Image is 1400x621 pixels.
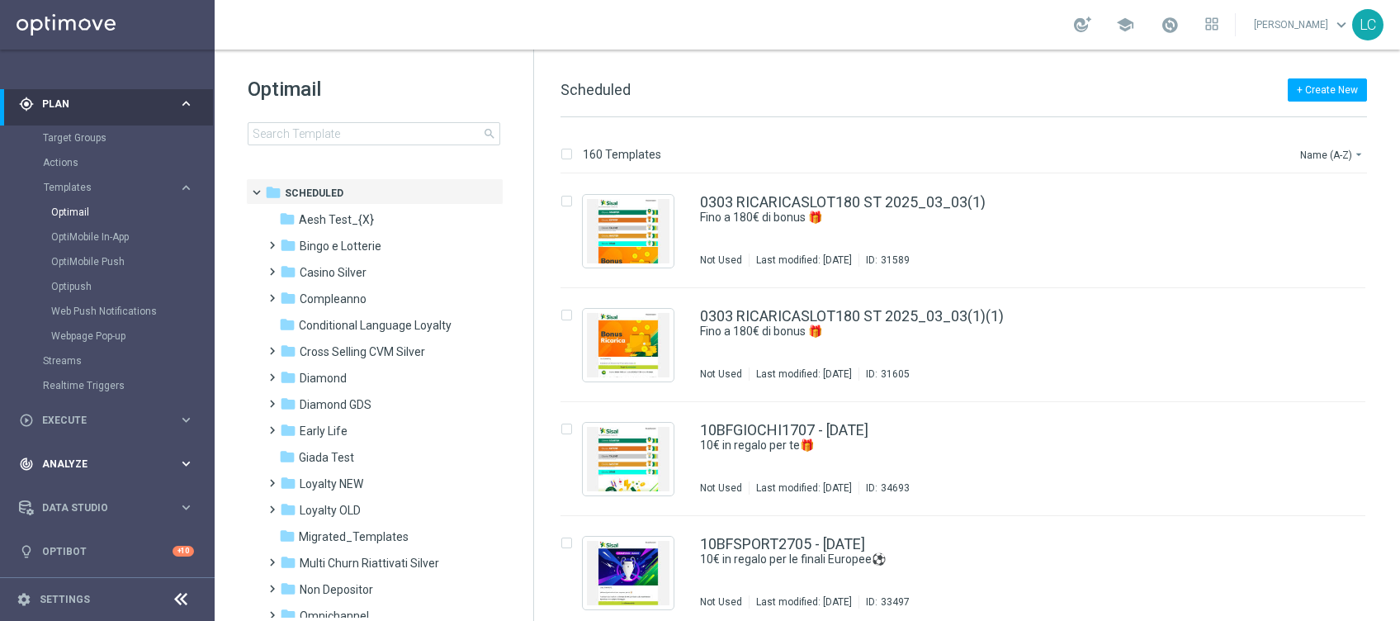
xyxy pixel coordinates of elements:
div: Target Groups [43,126,213,150]
i: keyboard_arrow_right [178,180,194,196]
span: Conditional Language Loyalty [299,318,452,333]
button: play_circle_outline Execute keyboard_arrow_right [18,414,195,427]
div: Not Used [700,481,742,495]
a: 10€ in regalo per te🎁 [700,438,1258,453]
span: Data Studio [42,503,178,513]
h1: Optimail [248,76,500,102]
span: Loyalty NEW [300,476,363,491]
span: Giada Test [299,450,354,465]
span: Migrated_Templates [299,529,409,544]
div: lightbulb Optibot +10 [18,545,195,558]
i: folder [265,184,281,201]
div: ID: [858,367,910,381]
input: Search Template [248,122,500,145]
div: Fino a 180€ di bonus 🎁​ [700,210,1296,225]
span: Multi Churn Riattivati Silver [300,556,439,571]
a: OptiMobile In-App [51,230,172,244]
a: Streams [43,354,172,367]
i: folder [280,422,296,438]
i: lightbulb [19,544,34,559]
div: Not Used [700,254,742,267]
div: Templates [44,183,178,192]
img: 31589.jpeg [587,199,669,263]
a: [PERSON_NAME]keyboard_arrow_down [1252,12,1352,37]
div: Last modified: [DATE] [750,595,858,609]
span: Compleanno [300,292,367,306]
img: 31605.jpeg [587,313,669,377]
a: Fino a 180€ di bonus 🎁​ [700,324,1258,339]
img: 33497.jpeg [587,541,669,605]
i: folder [280,554,296,571]
div: OptiMobile In-App [51,225,213,249]
div: Not Used [700,595,742,609]
div: Optimail [51,200,213,225]
span: Bingo e Lotterie [300,239,381,254]
span: Loyalty OLD [300,503,361,518]
button: track_changes Analyze keyboard_arrow_right [18,457,195,471]
span: Scheduled [560,81,631,98]
button: Name (A-Z)arrow_drop_down [1298,145,1367,164]
i: settings [17,592,31,607]
a: Optipush [51,280,172,293]
div: ID: [858,595,910,609]
div: Web Push Notifications [51,299,213,324]
button: + Create New [1288,78,1367,102]
div: Actions [43,150,213,175]
i: keyboard_arrow_right [178,412,194,428]
div: 33497 [881,595,910,609]
a: Web Push Notifications [51,305,172,318]
div: Optipush [51,274,213,299]
span: Plan [42,99,178,109]
i: folder [280,290,296,306]
div: 31605 [881,367,910,381]
div: Templates [43,175,213,348]
span: Non Depositor [300,582,373,597]
i: keyboard_arrow_right [178,96,194,111]
button: gps_fixed Plan keyboard_arrow_right [18,97,195,111]
span: Casino Silver [300,265,367,280]
i: folder [279,211,296,227]
span: Aesh Test_{X} [299,212,374,227]
i: folder [280,237,296,254]
span: Diamond [300,371,347,386]
div: Not Used [700,367,742,381]
i: folder [280,581,296,597]
a: Settings [40,595,90,604]
i: track_changes [19,457,34,472]
div: OptiMobile Push [51,249,213,274]
div: Last modified: [DATE] [750,481,858,495]
div: Analyze [19,457,178,472]
div: Webpage Pop-up [51,324,213,348]
div: LC [1352,9,1383,40]
i: gps_fixed [19,97,34,111]
a: Actions [43,156,172,169]
div: +10 [173,546,194,557]
div: Fino a 180€ di bonus 🎁​ [700,324,1296,339]
a: Realtime Triggers [43,379,172,392]
div: Last modified: [DATE] [750,254,858,267]
span: Diamond GDS [300,397,371,412]
i: folder [280,475,296,491]
span: Analyze [42,459,178,469]
div: Optibot [19,529,194,573]
div: 31589 [881,254,910,267]
i: folder [280,263,296,280]
button: Data Studio keyboard_arrow_right [18,501,195,514]
a: Optibot [42,529,173,573]
span: search [483,127,496,140]
span: Scheduled [285,186,343,201]
div: ID: [858,254,910,267]
div: Press SPACE to select this row. [544,174,1397,288]
div: ID: [858,481,910,495]
div: Streams [43,348,213,373]
div: Execute [19,413,178,428]
i: folder [279,528,296,544]
i: folder [279,448,296,465]
a: Webpage Pop-up [51,329,172,343]
span: Templates [44,183,162,192]
a: Target Groups [43,131,172,145]
a: Fino a 180€ di bonus 🎁​ [700,210,1258,225]
a: Optimail [51,206,172,219]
